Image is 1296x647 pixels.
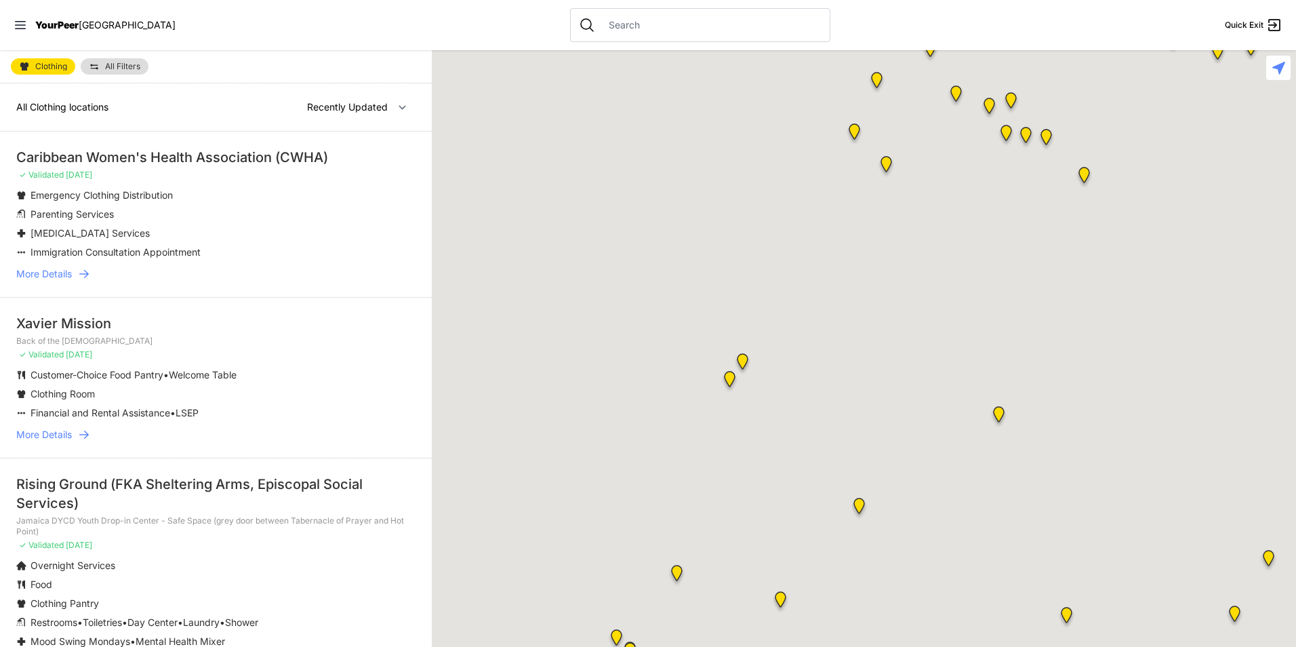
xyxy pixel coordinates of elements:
[31,388,95,399] span: Clothing Room
[16,314,416,333] div: Xavier Mission
[31,560,115,571] span: Overnight Services
[130,635,136,647] span: •
[31,246,201,258] span: Immigration Consultation Appointment
[31,227,150,239] span: [MEDICAL_DATA] Services
[1242,39,1259,61] div: The Bronx Pride Center
[169,369,237,380] span: Welcome Table
[66,170,92,180] span: [DATE]
[136,635,225,647] span: Mental Health Mixer
[170,407,176,418] span: •
[948,85,965,107] div: The PILLARS – Holistic Recovery Support
[1225,20,1263,31] span: Quick Exit
[31,208,114,220] span: Parenting Services
[16,267,72,281] span: More Details
[31,597,99,609] span: Clothing Pantry
[83,616,122,628] span: Toiletries
[16,428,416,442] a: More Details
[19,349,64,359] span: ✓ Validated
[35,21,176,29] a: YourPeer[GEOGRAPHIC_DATA]
[35,19,79,31] span: YourPeer
[19,540,64,550] span: ✓ Validated
[66,349,92,359] span: [DATE]
[127,616,178,628] span: Day Center
[734,353,751,375] div: Pathways Adult Drop-In Program
[66,540,92,550] span: [DATE]
[77,616,83,628] span: •
[1038,129,1055,151] div: East Harlem
[31,616,77,628] span: Restrooms
[16,475,416,513] div: Rising Ground (FKA Sheltering Arms, Episcopal Social Services)
[79,19,176,31] span: [GEOGRAPHIC_DATA]
[668,565,685,587] div: 9th Avenue Drop-in Center
[16,336,416,347] p: Back of the [DEMOGRAPHIC_DATA]
[178,616,183,628] span: •
[868,72,885,94] div: Manhattan
[122,616,127,628] span: •
[878,156,895,178] div: The Cathedral Church of St. John the Divine
[1017,127,1034,149] div: Manhattan
[35,62,67,71] span: Clothing
[105,62,140,71] span: All Filters
[220,616,225,628] span: •
[31,189,173,201] span: Emergency Clothing Distribution
[16,148,416,167] div: Caribbean Women's Health Association (CWHA)
[31,635,130,647] span: Mood Swing Mondays
[1003,92,1019,114] div: Manhattan
[11,58,75,75] a: Clothing
[81,58,148,75] a: All Filters
[851,498,868,519] div: Manhattan
[31,407,170,418] span: Financial and Rental Assistance
[601,18,822,32] input: Search
[31,579,52,590] span: Food
[16,515,416,537] p: Jamaica DYCD Youth Drop-in Center - Safe Space (grey door between Tabernacle of Prayer and Hot Po...
[16,428,72,442] span: More Details
[16,267,416,281] a: More Details
[163,369,169,380] span: •
[1225,17,1282,33] a: Quick Exit
[1058,607,1075,629] div: Fancy Thrift Shop
[1076,167,1093,189] div: Main Location
[981,98,998,119] div: Uptown/Harlem DYCD Youth Drop-in Center
[183,616,220,628] span: Laundry
[225,616,258,628] span: Shower
[31,369,163,380] span: Customer-Choice Food Pantry
[19,170,64,180] span: ✓ Validated
[176,407,199,418] span: LSEP
[16,101,108,113] span: All Clothing locations
[846,123,863,145] div: Ford Hall
[990,406,1007,428] div: Avenue Church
